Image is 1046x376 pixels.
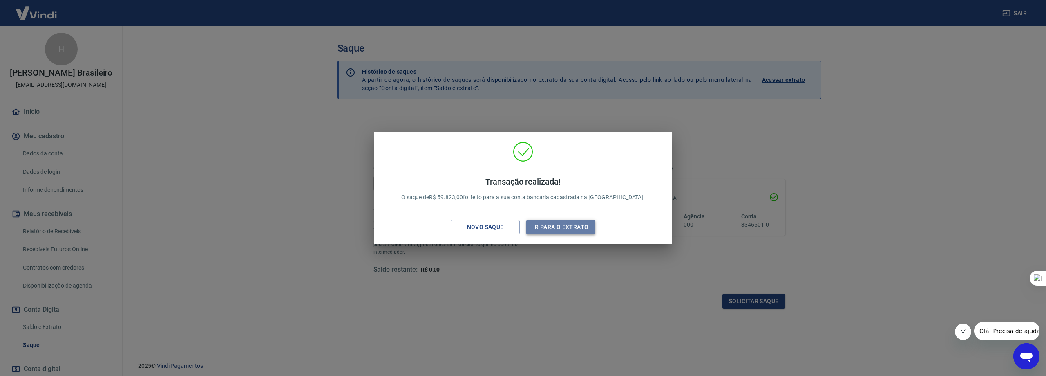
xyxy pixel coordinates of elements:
iframe: Fechar mensagem [955,324,971,340]
button: Novo saque [451,220,520,235]
iframe: Botão para abrir a janela de mensagens [1013,343,1039,369]
h4: Transação realizada! [401,177,645,187]
span: Olá! Precisa de ajuda? [5,6,69,12]
iframe: Mensagem da empresa [974,322,1039,340]
p: O saque de R$ 59.823,00 foi feito para a sua conta bancária cadastrada na [GEOGRAPHIC_DATA]. [401,177,645,202]
button: Ir para o extrato [526,220,595,235]
div: Novo saque [457,222,514,232]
